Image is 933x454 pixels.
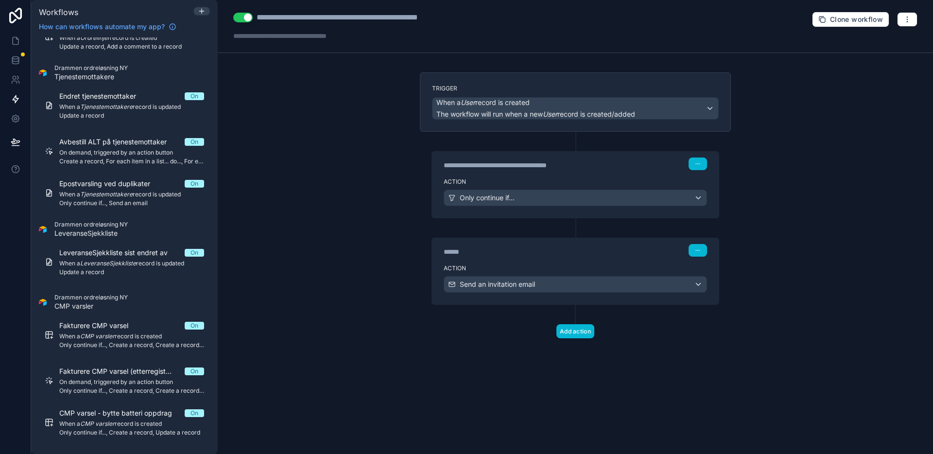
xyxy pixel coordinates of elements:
[39,22,165,32] span: How can workflows automate my app?
[812,12,889,27] button: Clone workflow
[556,324,594,338] button: Add action
[39,7,78,17] span: Workflows
[432,85,719,92] label: Trigger
[830,15,883,24] span: Clone workflow
[436,110,635,118] span: The workflow will run when a new record is created/added
[436,98,530,107] span: When a record is created
[35,22,180,32] a: How can workflows automate my app?
[444,190,707,206] button: Only continue if...
[460,279,535,289] span: Send an invitation email
[543,110,557,118] em: User
[432,97,719,120] button: When aUserrecord is createdThe workflow will run when a newUserrecord is created/added
[460,193,515,203] span: Only continue if...
[444,276,707,293] button: Send an invitation email
[444,264,707,272] label: Action
[444,178,707,186] label: Action
[461,98,475,106] em: User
